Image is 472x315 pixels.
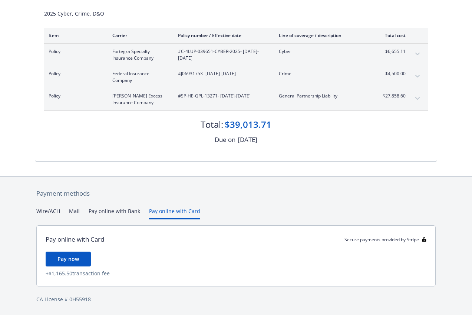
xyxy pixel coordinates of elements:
[49,70,100,77] span: Policy
[279,93,366,99] span: General Partnership Liability
[49,48,100,55] span: Policy
[279,70,366,77] span: Crime
[149,207,200,219] button: Pay online with Card
[112,93,166,106] span: [PERSON_NAME] Excess Insurance Company
[112,48,166,62] span: Fortegra Specialty Insurance Company
[344,236,426,243] div: Secure payments provided by Stripe
[44,44,428,66] div: PolicyFortegra Specialty Insurance Company#C-4LUP-039651-CYBER-2025- [DATE]-[DATE]Cyber$6,655.11e...
[412,93,423,105] button: expand content
[215,135,235,145] div: Due on
[378,48,406,55] span: $6,655.11
[178,93,267,99] span: #SP-HE-GPL-13271 - [DATE]-[DATE]
[36,207,60,219] button: Wire/ACH
[412,48,423,60] button: expand content
[46,235,104,244] div: Pay online with Card
[44,88,428,110] div: Policy[PERSON_NAME] Excess Insurance Company#SP-HE-GPL-13271- [DATE]-[DATE]General Partnership Li...
[49,93,100,99] span: Policy
[225,118,271,131] div: $39,013.71
[46,252,91,266] button: Pay now
[238,135,257,145] div: [DATE]
[279,48,366,55] span: Cyber
[89,207,140,219] button: Pay online with Bank
[178,48,267,62] span: #C-4LUP-039651-CYBER-2025 - [DATE]-[DATE]
[36,295,436,303] div: CA License # 0H55918
[378,93,406,99] span: $27,858.60
[44,66,428,88] div: PolicyFederal Insurance Company#J06931753- [DATE]-[DATE]Crime$4,500.00expand content
[112,32,166,39] div: Carrier
[112,70,166,84] span: Federal Insurance Company
[412,70,423,82] button: expand content
[178,32,267,39] div: Policy number / Effective date
[46,269,426,277] div: + $1,165.50 transaction fee
[378,70,406,77] span: $4,500.00
[69,207,80,219] button: Mail
[57,255,79,262] span: Pay now
[36,189,436,198] div: Payment methods
[201,118,223,131] div: Total:
[279,32,366,39] div: Line of coverage / description
[378,32,406,39] div: Total cost
[178,70,267,77] span: #J06931753 - [DATE]-[DATE]
[44,10,428,17] div: 2025 Cyber, Crime, D&O
[49,32,100,39] div: Item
